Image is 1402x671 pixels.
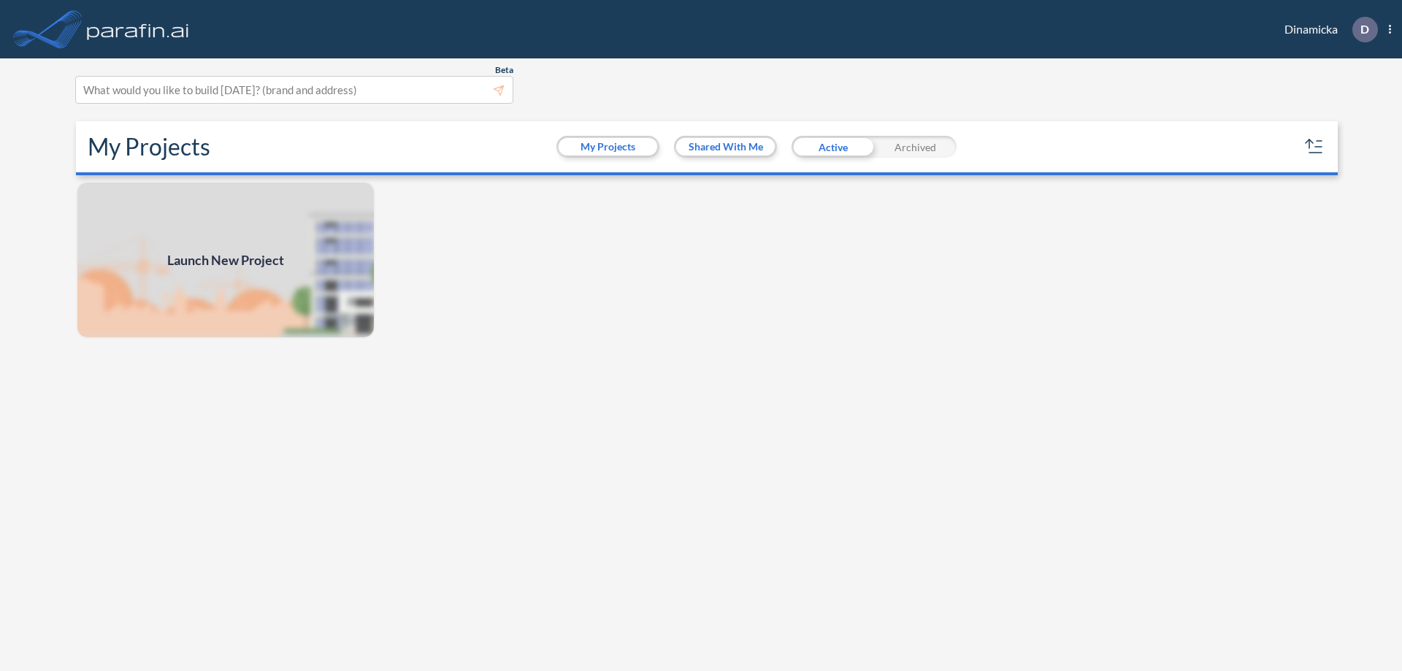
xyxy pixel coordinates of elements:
[1360,23,1369,36] p: D
[76,181,375,339] img: add
[559,138,657,156] button: My Projects
[495,64,513,76] span: Beta
[84,15,192,44] img: logo
[874,136,957,158] div: Archived
[1303,135,1326,158] button: sort
[88,133,210,161] h2: My Projects
[76,181,375,339] a: Launch New Project
[1263,17,1391,42] div: Dinamicka
[792,136,874,158] div: Active
[167,250,284,270] span: Launch New Project
[676,138,775,156] button: Shared With Me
